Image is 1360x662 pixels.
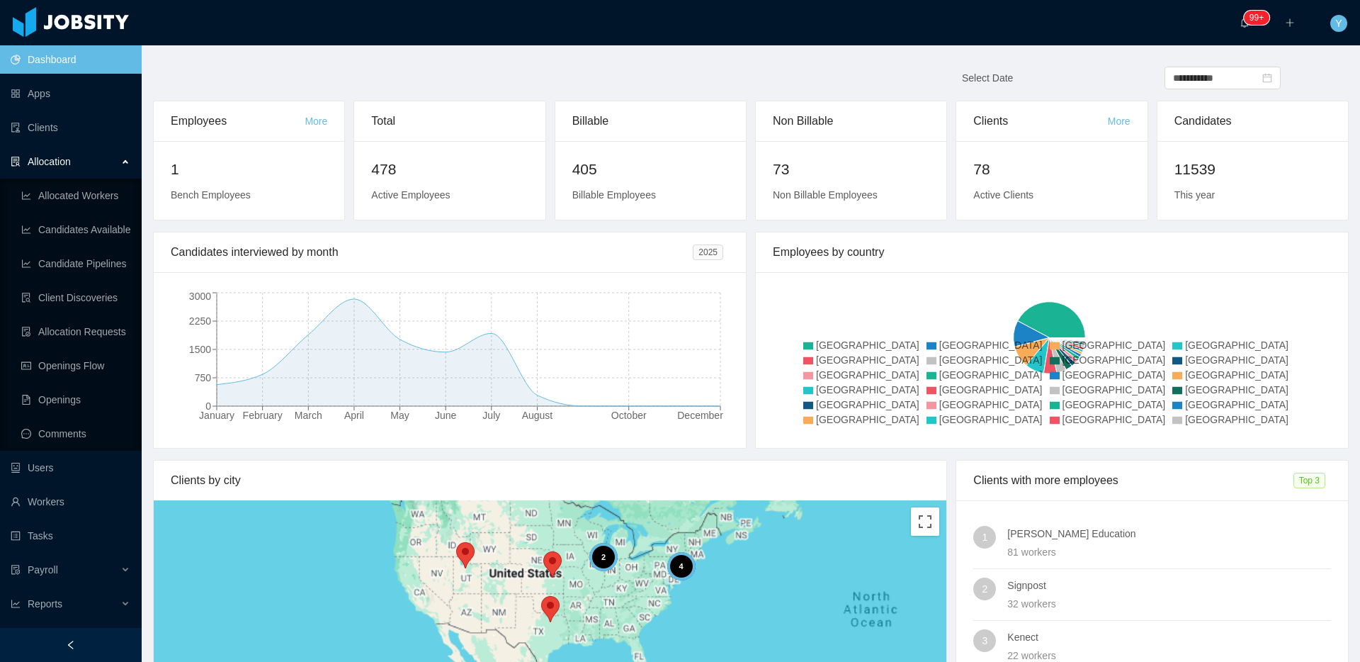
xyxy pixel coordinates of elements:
h4: [PERSON_NAME] Education [1007,526,1331,542]
a: More [1108,116,1130,127]
span: [GEOGRAPHIC_DATA] [816,384,919,395]
div: Billable [572,101,729,141]
span: [GEOGRAPHIC_DATA] [816,399,919,410]
a: icon: line-chartAllocated Workers [21,181,130,210]
span: Active Employees [371,189,450,201]
button: Toggle fullscreen view [911,507,939,536]
h2: 11539 [1174,158,1331,181]
tspan: 750 [195,372,212,383]
span: Active Clients [973,189,1033,201]
tspan: June [435,410,457,421]
span: [GEOGRAPHIC_DATA] [1062,369,1166,381]
span: [GEOGRAPHIC_DATA] [1062,354,1166,366]
span: [GEOGRAPHIC_DATA] [816,414,919,425]
span: Billable Employees [572,189,656,201]
span: [GEOGRAPHIC_DATA] [939,414,1043,425]
div: Candidates [1174,101,1331,141]
a: icon: file-textOpenings [21,386,130,414]
span: [GEOGRAPHIC_DATA] [939,340,1043,351]
span: [GEOGRAPHIC_DATA] [816,354,919,366]
h2: 1 [171,158,327,181]
i: icon: plus [1285,18,1295,28]
span: 2025 [693,245,723,260]
div: Candidates interviewed by month [171,232,693,272]
tspan: January [199,410,234,421]
i: icon: calendar [1262,73,1272,83]
h2: 78 [973,158,1130,181]
span: Allocation [28,156,71,167]
span: Bench Employees [171,189,251,201]
a: icon: profileTasks [11,522,130,550]
span: This year [1174,189,1215,201]
span: [GEOGRAPHIC_DATA] [1062,384,1166,395]
a: icon: idcardOpenings Flow [21,352,130,380]
tspan: December [677,410,723,421]
span: [GEOGRAPHIC_DATA] [1062,340,1166,351]
div: Clients [973,101,1107,141]
tspan: July [482,410,500,421]
span: [GEOGRAPHIC_DATA] [1185,384,1288,395]
div: Employees [171,101,305,141]
i: icon: bell [1240,18,1249,28]
span: [GEOGRAPHIC_DATA] [1062,399,1166,410]
tspan: October [611,410,647,421]
span: Non Billable Employees [773,189,878,201]
span: 2 [982,578,987,600]
a: More [305,116,327,127]
span: [GEOGRAPHIC_DATA] [939,354,1043,366]
i: icon: file-protect [11,565,21,575]
a: icon: pie-chartDashboard [11,45,130,74]
tspan: 0 [205,400,211,412]
div: 32 workers [1007,596,1331,612]
a: icon: line-chartCandidate Pipelines [21,249,130,278]
a: icon: robotUsers [11,454,130,482]
tspan: May [390,410,409,421]
div: Clients with more employees [973,461,1293,500]
tspan: August [522,410,553,421]
a: icon: appstoreApps [11,79,130,108]
span: Reports [28,598,62,610]
a: icon: userWorkers [11,488,130,516]
div: 2 [589,543,618,571]
div: Clients by city [171,461,929,500]
span: [GEOGRAPHIC_DATA] [816,369,919,381]
span: [GEOGRAPHIC_DATA] [1185,399,1288,410]
div: 4 [667,552,695,580]
a: icon: file-searchClient Discoveries [21,284,130,312]
span: [GEOGRAPHIC_DATA] [939,399,1043,410]
tspan: April [344,410,364,421]
a: icon: file-doneAllocation Requests [21,318,130,346]
span: Top 3 [1293,473,1325,488]
h2: 478 [371,158,528,181]
span: [GEOGRAPHIC_DATA] [1185,414,1288,425]
h2: 405 [572,158,729,181]
h2: 73 [773,158,929,181]
div: Total [371,101,528,141]
span: [GEOGRAPHIC_DATA] [816,340,919,351]
div: Employees by country [773,232,1331,272]
span: Y [1335,15,1342,32]
h4: Kenect [1007,629,1331,645]
span: 1 [982,526,987,549]
i: icon: line-chart [11,599,21,609]
span: [GEOGRAPHIC_DATA] [1185,369,1288,381]
span: [GEOGRAPHIC_DATA] [1062,414,1166,425]
tspan: 3000 [189,291,211,302]
span: Payroll [28,564,58,576]
span: [GEOGRAPHIC_DATA] [939,384,1043,395]
a: icon: messageComments [21,420,130,448]
div: Non Billable [773,101,929,141]
sup: 367 [1244,11,1269,25]
a: icon: auditClients [11,113,130,142]
span: [GEOGRAPHIC_DATA] [1185,340,1288,351]
tspan: 2250 [189,315,211,327]
h4: Signpost [1007,578,1331,593]
i: icon: solution [11,157,21,167]
span: Select Date [962,72,1013,84]
span: [GEOGRAPHIC_DATA] [1185,354,1288,366]
tspan: February [243,410,283,421]
span: 3 [982,629,987,652]
div: 81 workers [1007,544,1331,560]
tspan: 1500 [189,344,211,355]
tspan: March [295,410,322,421]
